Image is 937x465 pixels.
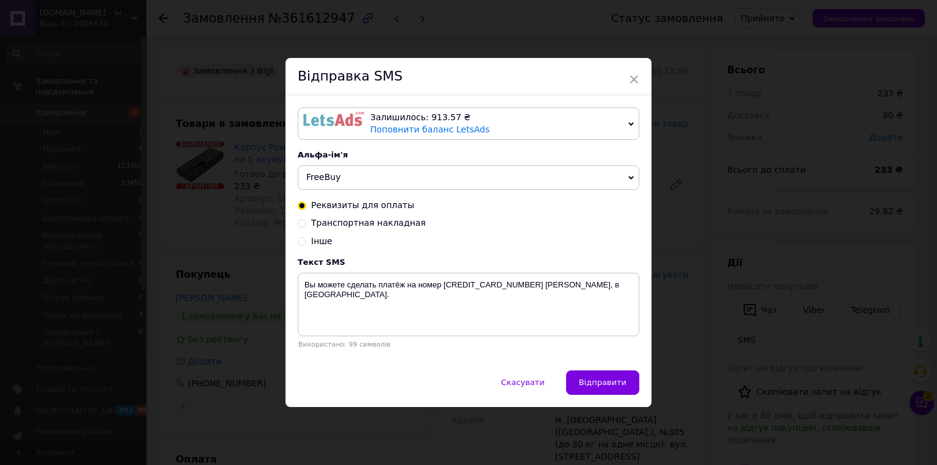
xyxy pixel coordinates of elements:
[311,200,414,210] span: Реквизиты для оплаты
[298,150,348,159] span: Альфа-ім'я
[298,273,639,336] textarea: Вы можете сделать платёж на номер [CREDIT_CARD_NUMBER] [PERSON_NAME], в [GEOGRAPHIC_DATA].
[285,58,652,95] div: Відправка SMS
[298,258,639,267] div: Текст SMS
[628,69,639,90] span: ×
[311,236,332,246] span: Інше
[501,378,544,387] span: Скасувати
[579,378,626,387] span: Відправити
[566,370,639,395] button: Відправити
[488,370,557,395] button: Скасувати
[311,218,426,228] span: Транспортная накладная
[298,341,639,348] div: Використано: 99 символів
[370,112,623,124] div: Залишилось: 913.57 ₴
[370,124,490,134] a: Поповнити баланс LetsAds
[306,172,340,182] span: FreeBuy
